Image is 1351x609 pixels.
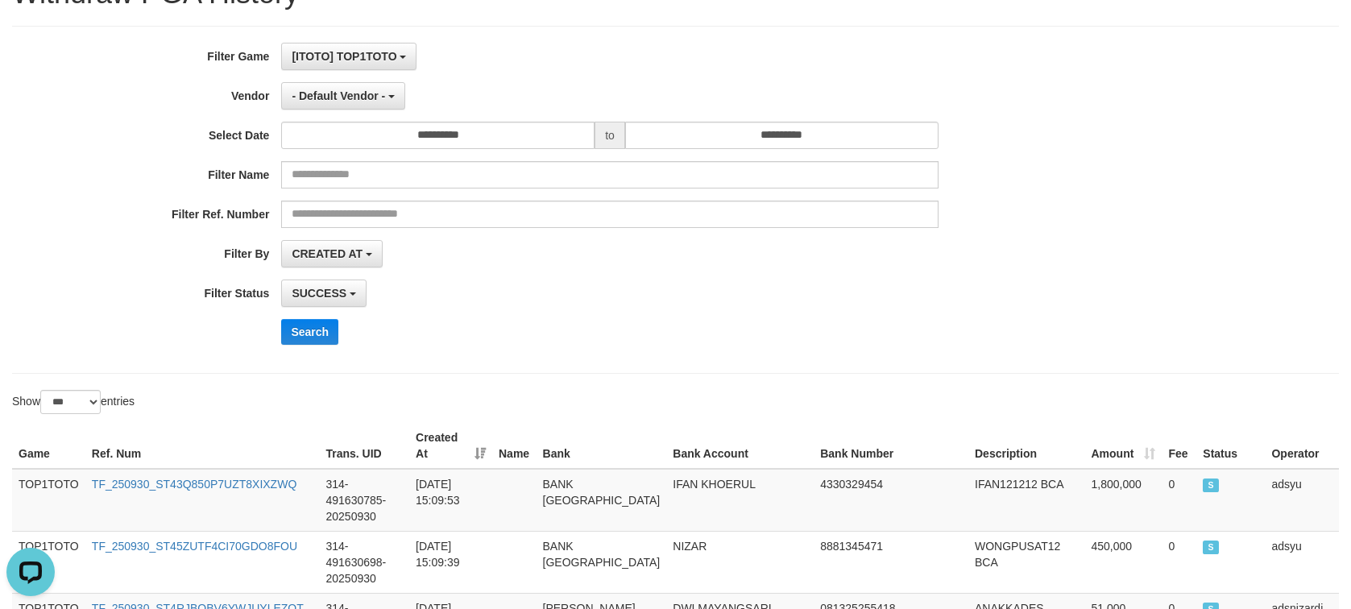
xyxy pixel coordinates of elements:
span: - Default Vendor - [292,89,385,102]
td: 450,000 [1084,531,1162,593]
td: 314-491630785-20250930 [319,469,409,532]
th: Fee [1162,423,1196,469]
button: [ITOTO] TOP1TOTO [281,43,416,70]
td: 0 [1162,469,1196,532]
span: SUCCESS [292,287,346,300]
span: [ITOTO] TOP1TOTO [292,50,396,63]
th: Bank [537,423,667,469]
td: [DATE] 15:09:53 [409,469,492,532]
a: TF_250930_ST43Q850P7UZT8XIXZWQ [92,478,296,491]
button: CREATED AT [281,240,383,267]
button: Search [281,319,338,345]
button: - Default Vendor - [281,82,405,110]
th: Description [968,423,1084,469]
th: Ref. Num [85,423,320,469]
td: 1,800,000 [1084,469,1162,532]
th: Status [1196,423,1265,469]
button: Open LiveChat chat widget [6,6,55,55]
th: Game [12,423,85,469]
th: Name [492,423,537,469]
td: IFAN KHOERUL [666,469,814,532]
td: BANK [GEOGRAPHIC_DATA] [537,469,667,532]
td: TOP1TOTO [12,531,85,593]
td: adsyu [1265,469,1339,532]
td: 8881345471 [814,531,968,593]
span: SUCCESS [1203,541,1219,554]
th: Trans. UID [319,423,409,469]
td: adsyu [1265,531,1339,593]
span: to [595,122,625,149]
button: SUCCESS [281,280,367,307]
label: Show entries [12,390,135,414]
span: CREATED AT [292,247,363,260]
th: Operator [1265,423,1339,469]
th: Created At: activate to sort column ascending [409,423,492,469]
th: Amount: activate to sort column ascending [1084,423,1162,469]
td: 314-491630698-20250930 [319,531,409,593]
a: TF_250930_ST45ZUTF4CI70GDO8FOU [92,540,297,553]
th: Bank Number [814,423,968,469]
td: [DATE] 15:09:39 [409,531,492,593]
td: IFAN121212 BCA [968,469,1084,532]
td: 4330329454 [814,469,968,532]
td: TOP1TOTO [12,469,85,532]
td: 0 [1162,531,1196,593]
td: NIZAR [666,531,814,593]
th: Bank Account [666,423,814,469]
span: SUCCESS [1203,478,1219,492]
select: Showentries [40,390,101,414]
td: WONGPUSAT12 BCA [968,531,1084,593]
td: BANK [GEOGRAPHIC_DATA] [537,531,667,593]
